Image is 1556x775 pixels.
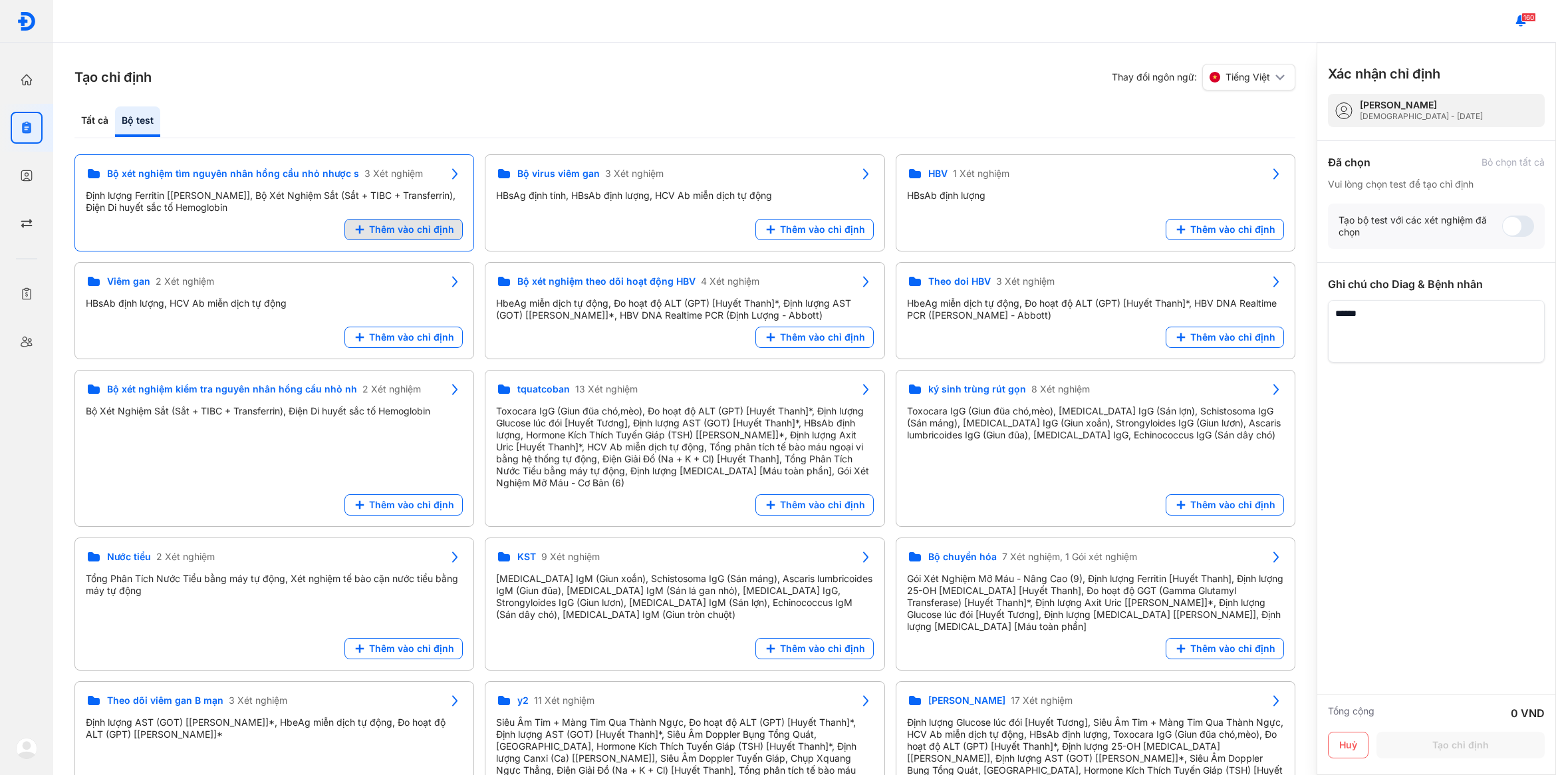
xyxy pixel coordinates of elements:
button: Thêm vào chỉ định [1166,638,1284,659]
div: HBsAg định tính, HBsAb định lượng, HCV Ab miễn dịch tự động [496,190,873,202]
button: Huỷ [1328,732,1368,758]
span: Thêm vào chỉ định [1190,331,1275,343]
div: Toxocara IgG (Giun đũa chó,mèo), [MEDICAL_DATA] IgG (Sán lợn), Schistosoma IgG (Sán máng), [MEDIC... [907,405,1284,441]
button: Thêm vào chỉ định [1166,327,1284,348]
span: 3 Xét nghiệm [996,275,1055,287]
span: 3 Xét nghiệm [605,168,664,180]
div: HBsAb định lượng, HCV Ab miễn dịch tự động [86,297,463,309]
button: Thêm vào chỉ định [755,327,874,348]
button: Thêm vào chỉ định [344,494,463,516]
span: 3 Xét nghiệm [229,695,287,706]
div: Bộ test [115,106,160,137]
span: 2 Xét nghiệm [156,551,215,563]
span: Nước tiểu [107,551,151,563]
span: Bộ xét nghiệm tìm nguyên nhân hồng cầu nhỏ nhược s [107,168,359,180]
span: Thêm vào chỉ định [369,643,454,655]
div: Bộ Xét Nghiệm Sắt (Sắt + TIBC + Transferrin), Điện Di huyết sắc tố Hemoglobin [86,405,463,417]
h3: Tạo chỉ định [74,68,152,86]
span: [PERSON_NAME] [928,695,1005,706]
div: HBsAb định lượng [907,190,1284,202]
span: 2 Xét nghiệm [156,275,214,287]
button: Thêm vào chỉ định [755,638,874,659]
span: Bộ xét nghiệm theo dõi hoạt động HBV [517,275,696,287]
span: Thêm vào chỉ định [1190,224,1275,235]
div: HbeAg miễn dịch tự động, Đo hoạt độ ALT (GPT) [Huyết Thanh]*, Định lượng AST (GOT) [[PERSON_NAME]... [496,297,873,321]
div: Tạo bộ test với các xét nghiệm đã chọn [1339,214,1502,238]
span: 17 Xét nghiệm [1011,695,1073,706]
span: 13 Xét nghiệm [575,383,638,395]
span: 9 Xét nghiệm [541,551,600,563]
button: Thêm vào chỉ định [344,219,463,240]
span: y2 [517,695,529,706]
button: Thêm vào chỉ định [344,327,463,348]
span: KST [517,551,536,563]
div: Toxocara IgG (Giun đũa chó,mèo), Đo hoạt độ ALT (GPT) [Huyết Thanh]*, Định lượng Glucose lúc đói ... [496,405,873,489]
span: Thêm vào chỉ định [780,331,865,343]
span: ký sinh trùng rút gọn [928,383,1026,395]
div: HbeAg miễn dịch tự động, Đo hoạt độ ALT (GPT) [Huyết Thanh]*, HBV DNA Realtime PCR ([PERSON_NAME]... [907,297,1284,321]
span: Thêm vào chỉ định [1190,643,1275,655]
button: Thêm vào chỉ định [1166,494,1284,516]
img: logo [17,11,37,31]
div: [DEMOGRAPHIC_DATA] - [DATE] [1360,111,1483,122]
div: [MEDICAL_DATA] IgM (Giun xoắn), Schistosoma IgG (Sán máng), Ascaris lumbricoides IgM (Giun đũa), ... [496,573,873,621]
span: Thêm vào chỉ định [780,499,865,511]
span: Viêm gan [107,275,150,287]
button: Thêm vào chỉ định [1166,219,1284,240]
button: Thêm vào chỉ định [344,638,463,659]
span: Thêm vào chỉ định [369,331,454,343]
div: Thay đổi ngôn ngữ: [1112,64,1295,90]
span: 11 Xét nghiệm [534,695,594,706]
div: Định lượng AST (GOT) [[PERSON_NAME]]*, HbeAg miễn dịch tự động, Đo hoạt độ ALT (GPT) [[PERSON_NAM... [86,716,463,740]
div: Tổng cộng [1328,705,1374,721]
span: 2 Xét nghiệm [362,383,421,395]
span: 3 Xét nghiệm [364,168,423,180]
div: Ghi chú cho Diag & Bệnh nhân [1328,276,1545,292]
span: Bộ chuyển hóa [928,551,997,563]
div: Tất cả [74,106,115,137]
h3: Xác nhận chỉ định [1328,65,1440,83]
span: Thêm vào chỉ định [369,499,454,511]
div: [PERSON_NAME] [1360,99,1483,111]
span: 8 Xét nghiệm [1031,383,1090,395]
div: Bỏ chọn tất cả [1482,156,1545,168]
span: Thêm vào chỉ định [780,224,865,235]
div: Gói Xét Nghiệm Mỡ Máu - Nâng Cao (9), Định lượng Ferritin [Huyết Thanh], Định lượng 25-OH [MEDICA... [907,573,1284,633]
span: tquatcoban [517,383,570,395]
div: Định lượng Ferritin [[PERSON_NAME]], Bộ Xét Nghiệm Sắt (Sắt + TIBC + Transferrin), Điện Di huyết ... [86,190,463,214]
div: 0 VND [1511,705,1545,721]
span: 7 Xét nghiệm, 1 Gói xét nghiệm [1002,551,1137,563]
span: HBV [928,168,948,180]
span: Thêm vào chỉ định [369,224,454,235]
div: Vui lòng chọn test để tạo chỉ định [1328,178,1545,190]
span: Theo doi HBV [928,275,991,287]
button: Tạo chỉ định [1376,732,1545,758]
span: Thêm vào chỉ định [1190,499,1275,511]
span: 160 [1521,13,1536,22]
button: Thêm vào chỉ định [755,494,874,516]
span: Bộ xét nghiệm kiểm tra nguyên nhân hồng cầu nhỏ nh [107,383,357,395]
div: Đã chọn [1328,154,1370,170]
span: 4 Xét nghiệm [701,275,759,287]
span: Thêm vào chỉ định [780,643,865,655]
button: Thêm vào chỉ định [755,219,874,240]
span: Theo dõi viêm gan B mạn [107,695,223,706]
span: 1 Xét nghiệm [953,168,1009,180]
span: Bộ virus viêm gan [517,168,600,180]
div: Tổng Phân Tích Nước Tiểu bằng máy tự động, Xét nghiệm tế bào cặn nước tiểu bằng máy tự động [86,573,463,597]
img: logo [16,738,37,759]
span: Tiếng Việt [1226,71,1270,83]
